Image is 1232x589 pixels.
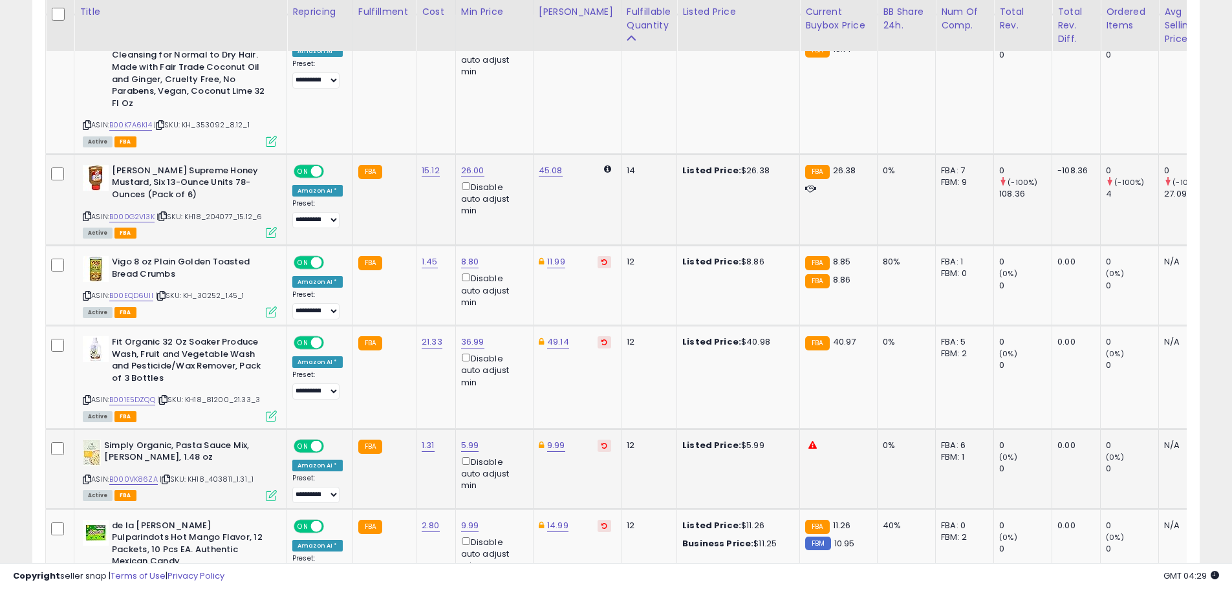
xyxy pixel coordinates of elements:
[999,348,1017,359] small: (0%)
[883,165,925,177] div: 0%
[461,5,528,19] div: Min Price
[941,268,984,279] div: FBM: 0
[292,5,347,19] div: Repricing
[322,337,343,348] span: OFF
[114,307,136,318] span: FBA
[83,336,277,420] div: ASIN:
[461,439,479,452] a: 5.99
[422,519,440,532] a: 2.80
[883,520,925,531] div: 40%
[547,519,568,532] a: 14.99
[295,440,311,451] span: ON
[999,268,1017,279] small: (0%)
[358,165,382,179] small: FBA
[114,411,136,422] span: FBA
[461,351,523,389] div: Disable auto adjust min
[1106,336,1158,348] div: 0
[941,440,984,451] div: FBA: 6
[1008,177,1037,187] small: (-100%)
[461,180,523,217] div: Disable auto adjust min
[292,474,343,503] div: Preset:
[358,336,382,350] small: FBA
[883,440,925,451] div: 0%
[1106,256,1158,268] div: 0
[109,474,158,485] a: B000VK86ZA
[833,336,856,348] span: 40.97
[999,5,1046,32] div: Total Rev.
[941,256,984,268] div: FBA: 1
[682,520,790,531] div: $11.26
[627,165,667,177] div: 14
[461,271,523,308] div: Disable auto adjust min
[682,519,741,531] b: Listed Price:
[322,166,343,177] span: OFF
[682,256,790,268] div: $8.86
[1106,5,1153,32] div: Ordered Items
[358,5,411,19] div: Fulfillment
[461,164,484,177] a: 26.00
[1057,336,1090,348] div: 0.00
[83,307,113,318] span: All listings currently available for purchase on Amazon
[83,256,277,316] div: ASIN:
[1057,5,1095,46] div: Total Rev. Diff.
[295,520,311,531] span: ON
[1057,165,1090,177] div: -108.36
[805,336,829,350] small: FBA
[1057,256,1090,268] div: 0.00
[1057,440,1090,451] div: 0.00
[805,5,872,32] div: Current Buybox Price
[805,256,829,270] small: FBA
[295,337,311,348] span: ON
[112,520,269,571] b: de la [PERSON_NAME] Pulparindots Hot Mango Flavor, 12 Packets, 10 Pcs EA. Authentic Mexican Candy
[83,520,109,546] img: 51JHFAUXhrL._SL40_.jpg
[83,25,277,145] div: ASIN:
[1106,348,1124,359] small: (0%)
[999,280,1052,292] div: 0
[461,336,484,348] a: 36.99
[1106,452,1124,462] small: (0%)
[999,165,1052,177] div: 0
[833,255,851,268] span: 8.85
[941,336,984,348] div: FBA: 5
[999,452,1017,462] small: (0%)
[999,336,1052,348] div: 0
[941,177,984,188] div: FBM: 9
[682,336,790,348] div: $40.98
[292,185,343,197] div: Amazon AI *
[461,455,523,492] div: Disable auto adjust min
[461,40,523,78] div: Disable auto adjust min
[13,570,60,582] strong: Copyright
[109,211,155,222] a: B000G2VI3K
[999,463,1052,475] div: 0
[883,256,925,268] div: 80%
[80,5,281,19] div: Title
[114,228,136,239] span: FBA
[112,25,269,112] b: Alaffia EveryDay Coconut Shampoo, Hydrating and Deep Cleansing for Normal to Dry Hair. Made with ...
[682,439,741,451] b: Listed Price:
[805,274,829,288] small: FBA
[1164,5,1211,46] div: Avg Selling Price
[941,5,988,32] div: Num of Comp.
[1164,188,1216,200] div: 27.09
[292,276,343,288] div: Amazon AI *
[358,256,382,270] small: FBA
[1114,177,1144,187] small: (-100%)
[295,257,311,268] span: ON
[833,164,856,177] span: 26.38
[292,540,343,552] div: Amazon AI *
[112,336,269,387] b: Fit Organic 32 Oz Soaker Produce Wash, Fruit and Vegetable Wash and Pesticide/Wax Remover, Pack o...
[1106,165,1158,177] div: 0
[627,440,667,451] div: 12
[109,290,153,301] a: B00EQD6UII
[109,394,155,405] a: B001E5DZQQ
[1106,268,1124,279] small: (0%)
[941,531,984,543] div: FBM: 2
[1164,336,1207,348] div: N/A
[358,520,382,534] small: FBA
[999,256,1052,268] div: 0
[83,228,113,239] span: All listings currently available for purchase on Amazon
[114,136,136,147] span: FBA
[157,211,262,222] span: | SKU: KH18_204077_15.12_6
[1163,570,1219,582] span: 2025-09-11 04:29 GMT
[1164,520,1207,531] div: N/A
